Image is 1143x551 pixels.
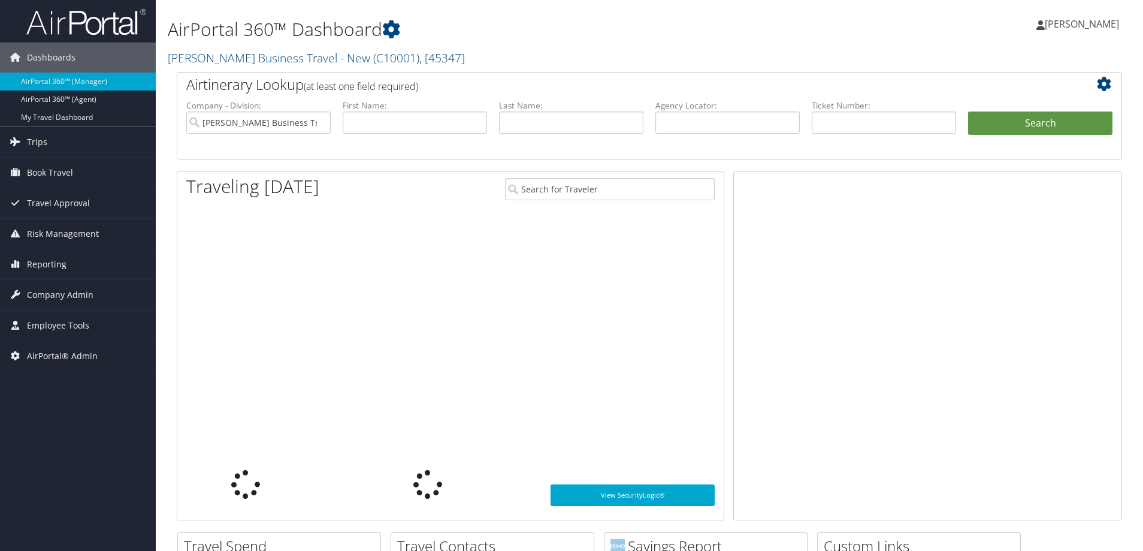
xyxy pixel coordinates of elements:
a: View SecurityLogic® [551,484,715,506]
label: Ticket Number: [812,100,956,112]
label: Agency Locator: [655,100,800,112]
img: airportal-logo.png [26,8,146,36]
span: ( C10001 ) [373,50,419,66]
h1: AirPortal 360™ Dashboard [168,17,810,42]
input: Search for Traveler [505,178,715,200]
span: AirPortal® Admin [27,341,98,371]
span: Trips [27,127,47,157]
span: Risk Management [27,219,99,249]
span: Company Admin [27,280,93,310]
label: First Name: [343,100,487,112]
span: Book Travel [27,158,73,188]
span: Dashboards [27,43,75,73]
label: Last Name: [499,100,643,112]
span: (at least one field required) [304,80,418,93]
a: [PERSON_NAME] Business Travel - New [168,50,465,66]
button: Search [968,112,1112,136]
span: Reporting [27,249,66,279]
h2: Airtinerary Lookup [186,74,1034,95]
h1: Traveling [DATE] [186,174,319,199]
span: Travel Approval [27,188,90,218]
span: [PERSON_NAME] [1045,17,1119,31]
label: Company - Division: [186,100,331,112]
span: , [ 45347 ] [419,50,465,66]
a: [PERSON_NAME] [1036,6,1131,42]
span: Employee Tools [27,311,89,341]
